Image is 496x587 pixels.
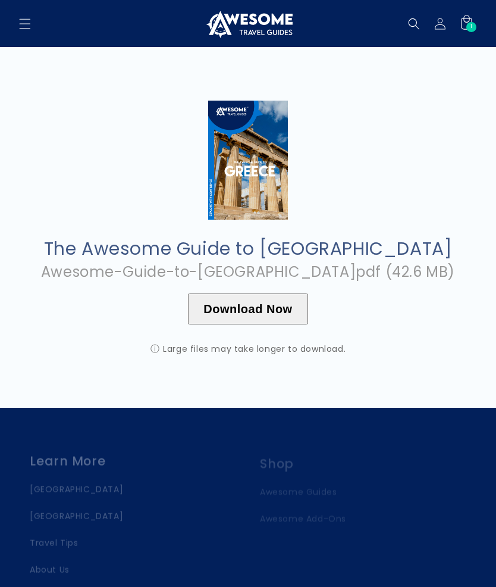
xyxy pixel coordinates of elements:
[203,10,293,38] img: Awesome Travel Guides
[30,472,123,493] a: [GEOGRAPHIC_DATA]
[260,472,337,493] a: Awesome Guides
[30,547,70,573] a: About Us
[401,11,427,37] summary: Search
[260,444,466,459] h2: Shop
[30,520,79,547] a: Travel Tips
[30,444,236,459] h2: Learn More
[199,5,297,42] a: Awesome Travel Guides
[188,293,307,324] button: Download Now
[30,493,123,520] a: [GEOGRAPHIC_DATA]
[208,101,287,220] img: Cover_Large_-_Greece.jpg
[470,22,473,32] span: 1
[260,493,346,520] a: Awesome Add-Ons
[150,344,160,354] span: ⓘ
[12,11,38,37] summary: Menu
[129,344,367,354] div: Large files may take longer to download.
